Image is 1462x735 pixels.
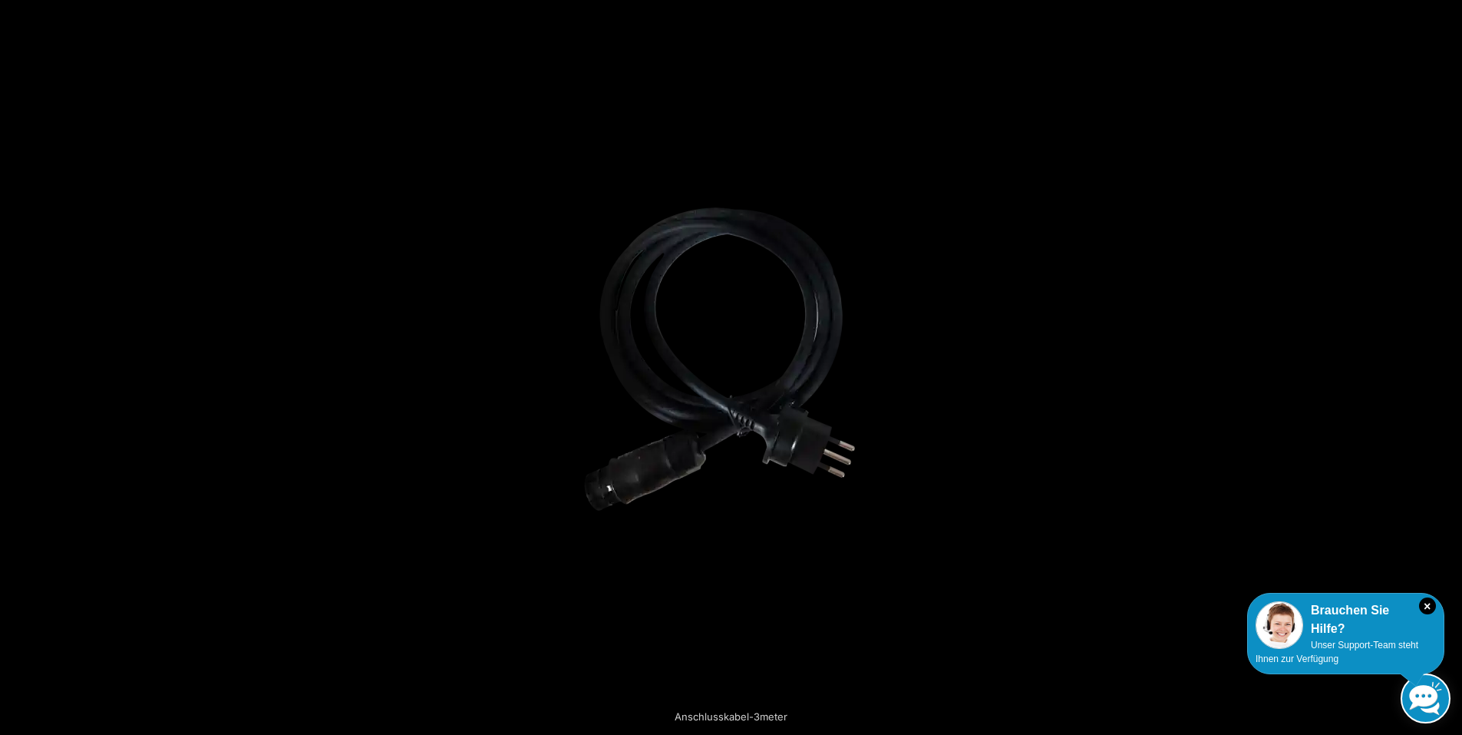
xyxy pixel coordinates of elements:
[1256,601,1436,638] div: Brauchen Sie Hilfe?
[1256,640,1418,664] span: Unser Support-Team steht Ihnen zur Verfügung
[570,701,893,732] div: Anschlusskabel-3meter
[1419,598,1436,614] i: Schließen
[1256,601,1303,649] img: Customer service
[565,146,897,589] img: Anschlusskabel-3meter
